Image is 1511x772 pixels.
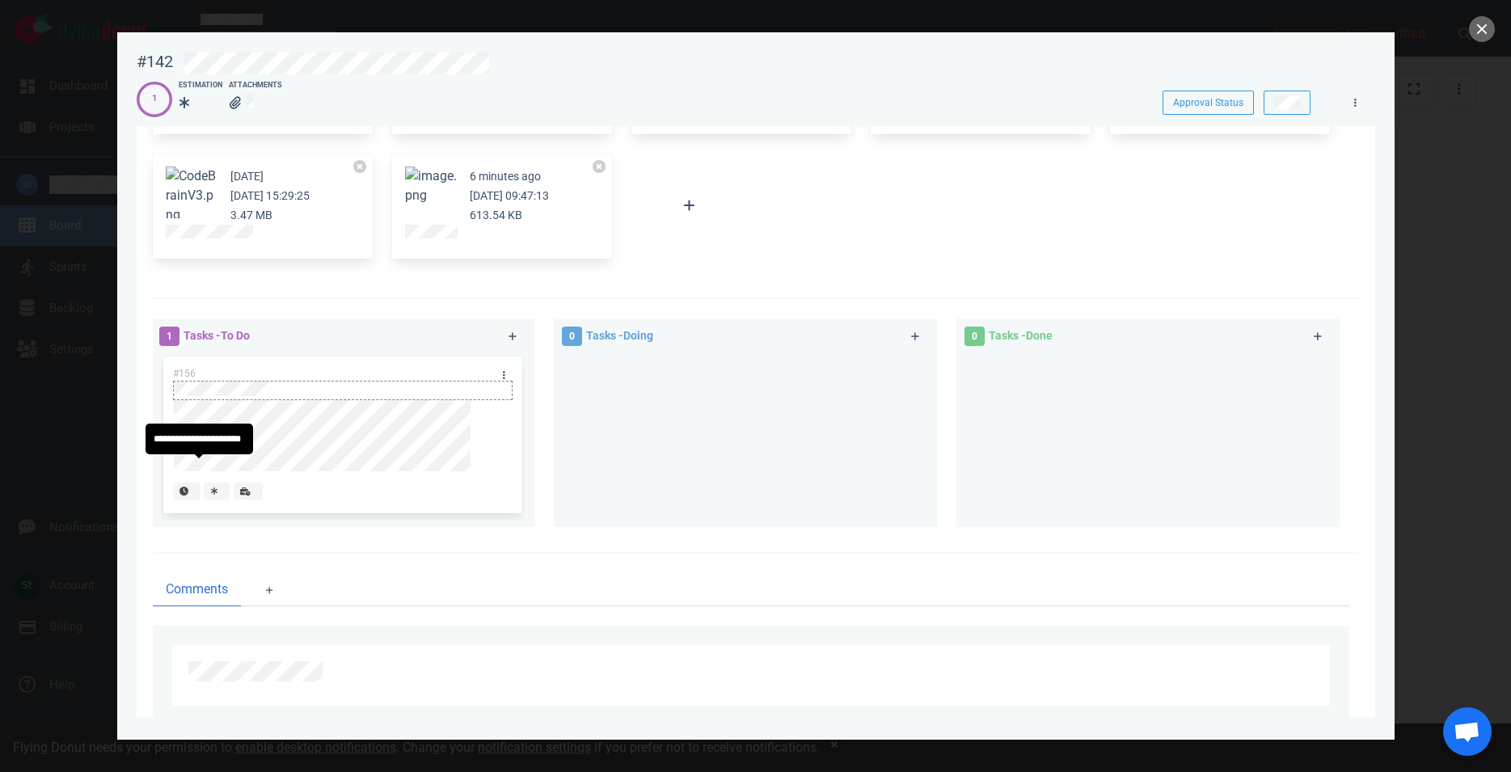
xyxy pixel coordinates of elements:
small: [DATE] [230,170,264,183]
span: 0 [964,327,985,346]
small: 3.47 MB [230,209,272,221]
span: Tasks - Doing [586,329,653,342]
small: 6 minutes ago [470,170,541,183]
div: Attachments [229,80,282,91]
span: Tasks - To Do [184,329,250,342]
span: Comments [166,580,228,599]
div: #142 [137,52,173,72]
span: Tasks - Done [989,329,1053,342]
small: [DATE] 15:29:25 [230,189,310,202]
button: close [1469,16,1495,42]
div: 1 [152,92,157,106]
button: Approval Status [1163,91,1254,115]
small: 613.54 KB [470,209,522,221]
small: [DATE] 09:47:13 [470,189,549,202]
button: Zoom image [405,167,457,205]
div: Open chat [1443,707,1492,756]
span: #156 [173,368,196,379]
button: Zoom image [166,167,217,225]
span: 0 [562,327,582,346]
div: Estimation [179,80,222,91]
span: 1 [159,327,179,346]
